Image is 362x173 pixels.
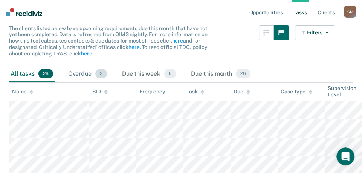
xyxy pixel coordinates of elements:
[186,89,204,95] div: Task
[128,44,139,50] a: here
[6,8,42,16] img: Recidiviz
[234,89,250,95] div: Due
[95,69,107,79] span: 2
[189,66,252,83] div: Due this month26
[336,147,354,165] iframe: Intercom live chat
[295,25,335,40] button: Filters
[344,6,356,18] div: C D
[38,69,53,79] span: 28
[236,69,250,79] span: 26
[139,89,165,95] div: Frequency
[164,69,176,79] span: 0
[121,66,177,83] div: Due this week0
[67,66,108,83] div: Overdue2
[12,89,33,95] div: Name
[172,38,183,44] a: here
[281,89,312,95] div: Case Type
[9,66,55,83] div: All tasks28
[9,25,208,57] span: The clients listed below have upcoming requirements due this month that have not yet been complet...
[92,89,108,95] div: SID
[344,6,356,18] button: CD
[81,51,92,57] a: here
